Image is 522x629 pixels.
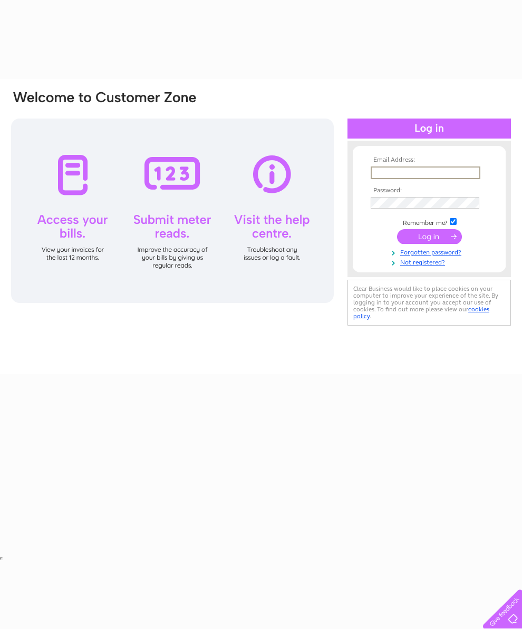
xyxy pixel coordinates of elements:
td: Remember me? [368,217,490,227]
a: cookies policy [353,306,489,320]
a: Forgotten password? [371,247,490,257]
th: Email Address: [368,156,490,164]
input: Submit [397,229,462,244]
th: Password: [368,187,490,194]
div: Clear Business would like to place cookies on your computer to improve your experience of the sit... [347,280,511,326]
a: Not registered? [371,257,490,267]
